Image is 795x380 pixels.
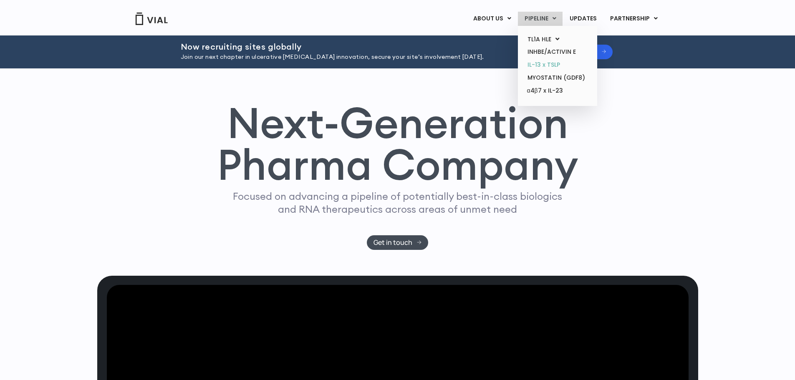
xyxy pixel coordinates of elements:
[518,12,563,26] a: PIPELINEMenu Toggle
[521,58,594,71] a: IL-13 x TSLP
[563,12,603,26] a: UPDATES
[217,102,578,186] h1: Next-Generation Pharma Company
[521,33,594,46] a: TL1A HLEMenu Toggle
[374,239,412,246] span: Get in touch
[367,235,428,250] a: Get in touch
[603,12,664,26] a: PARTNERSHIPMenu Toggle
[181,42,525,51] h2: Now recruiting sites globally
[135,13,168,25] img: Vial Logo
[181,53,525,62] p: Join our next chapter in ulcerative [MEDICAL_DATA] innovation, secure your site’s involvement [DA...
[467,12,517,26] a: ABOUT USMenu Toggle
[230,190,566,216] p: Focused on advancing a pipeline of potentially best-in-class biologics and RNA therapeutics acros...
[521,71,594,84] a: MYOSTATIN (GDF8)
[521,45,594,58] a: INHBE/ACTIVIN E
[521,84,594,98] a: α4β7 x IL-23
